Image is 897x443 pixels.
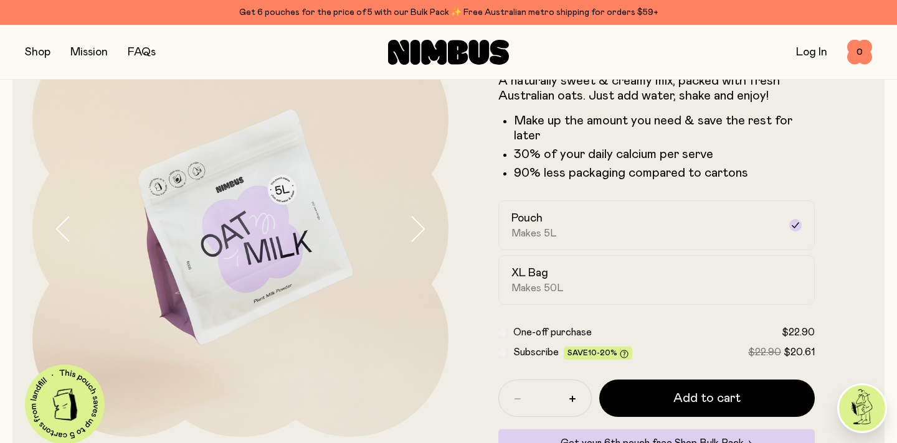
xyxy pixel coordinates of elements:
span: 10-20% [588,349,617,357]
h2: XL Bag [511,266,548,281]
li: 30% of your daily calcium per serve [514,147,815,162]
span: Makes 5L [511,227,557,240]
a: Mission [70,47,108,58]
img: agent [839,385,885,431]
span: Makes 50L [511,282,564,294]
span: Subscribe [513,347,559,357]
li: 90% less packaging compared to cartons [514,166,815,180]
span: $22.90 [782,327,815,337]
span: Save [567,349,629,358]
a: Log In [796,47,827,58]
span: One-off purchase [513,327,592,337]
li: Make up the amount you need & save the rest for later [514,113,815,143]
a: FAQs [128,47,156,58]
button: Add to cart [599,380,815,417]
span: $20.61 [784,347,815,357]
div: Get 6 pouches for the price of 5 with our Bulk Pack ✨ Free Australian metro shipping for orders $59+ [25,5,872,20]
p: A naturally sweet & creamy mix, packed with fresh Australian oats. Just add water, shake and enjoy! [498,73,815,103]
h2: Pouch [511,211,543,226]
span: $22.90 [748,347,781,357]
span: Add to cart [673,389,741,407]
button: 0 [847,40,872,65]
